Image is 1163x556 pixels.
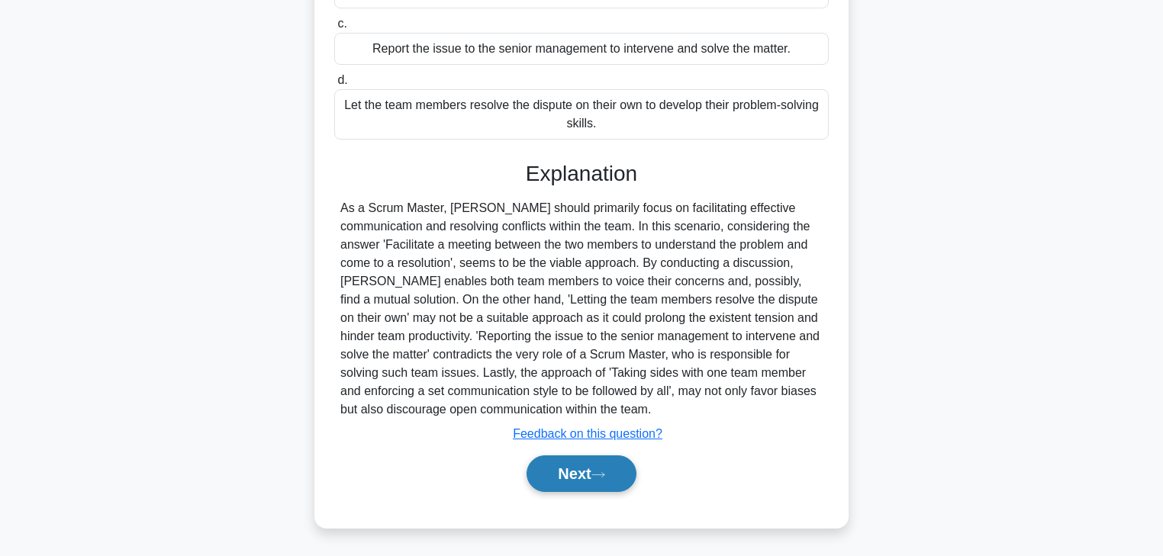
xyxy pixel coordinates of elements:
div: Let the team members resolve the dispute on their own to develop their problem-solving skills. [334,89,829,140]
a: Feedback on this question? [513,427,662,440]
h3: Explanation [343,161,820,187]
span: c. [337,17,346,30]
div: As a Scrum Master, [PERSON_NAME] should primarily focus on facilitating effective communication a... [340,199,823,419]
button: Next [527,455,636,492]
span: d. [337,73,347,86]
div: Report the issue to the senior management to intervene and solve the matter. [334,33,829,65]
